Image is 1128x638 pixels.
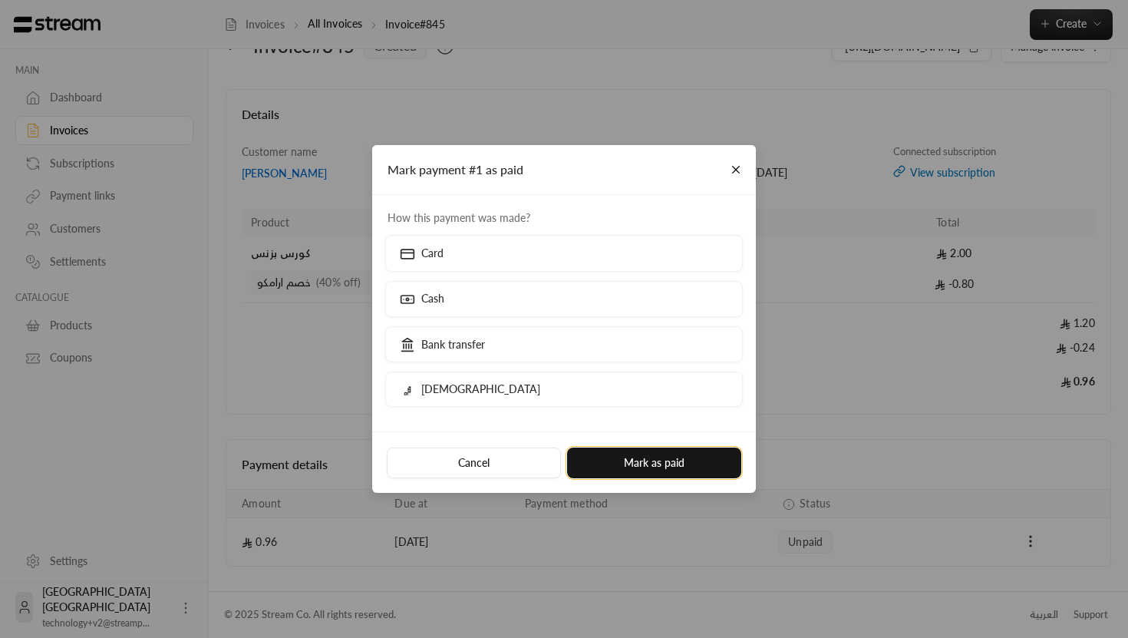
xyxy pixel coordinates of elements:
[421,246,444,261] p: Card
[567,448,741,478] button: Mark as paid
[421,337,485,352] p: Bank transfer
[398,385,417,397] img: qurrah logo
[388,162,523,177] span: Mark payment #1 as paid
[421,291,444,306] p: Cash
[380,210,748,226] span: How this payment was made?
[723,157,750,183] button: Close
[421,382,540,397] p: [DEMOGRAPHIC_DATA]
[387,448,561,478] button: Cancel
